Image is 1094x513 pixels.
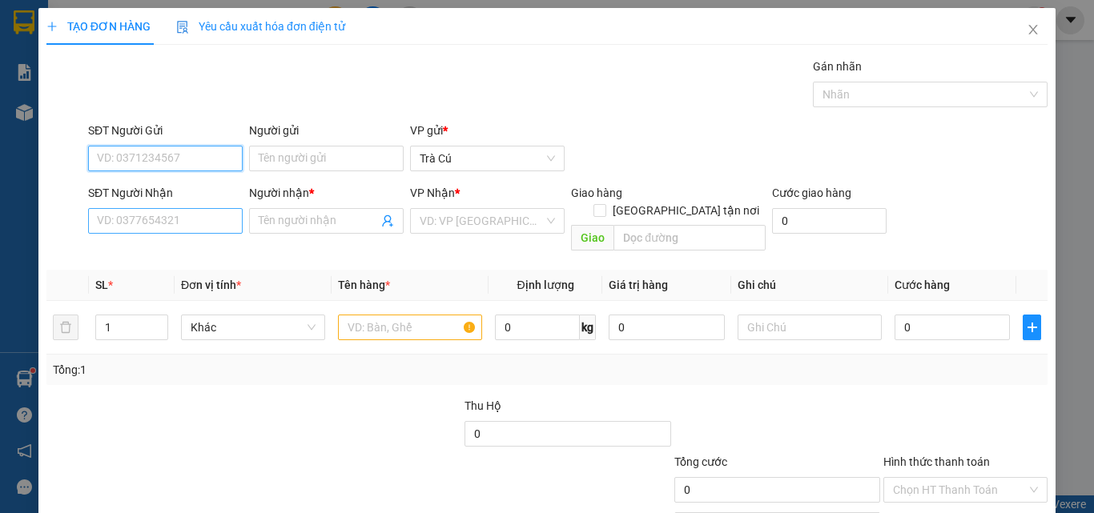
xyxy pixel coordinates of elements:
[104,50,267,69] div: HOA
[731,270,888,301] th: Ghi chú
[104,14,267,50] div: [GEOGRAPHIC_DATA]
[104,69,267,91] div: 0907624187
[1024,321,1040,334] span: plus
[14,15,38,32] span: Gửi:
[517,279,573,291] span: Định lượng
[249,184,404,202] div: Người nhận
[410,186,455,199] span: VP Nhận
[95,279,108,291] span: SL
[609,279,668,291] span: Giá trị hàng
[381,214,394,227] span: user-add
[674,455,727,468] span: Tổng cước
[88,122,243,139] div: SĐT Người Gửi
[46,21,58,32] span: plus
[12,101,95,120] div: 30.000
[738,315,882,340] input: Ghi Chú
[883,455,990,468] label: Hình thức thanh toán
[176,20,345,33] span: Yêu cầu xuất hóa đơn điện tử
[895,279,950,291] span: Cước hàng
[420,146,555,170] span: Trà Cú
[181,279,241,291] span: Đơn vị tính
[12,102,37,119] span: CR :
[249,122,404,139] div: Người gửi
[465,399,501,412] span: Thu Hộ
[14,14,93,33] div: Trà Cú
[613,225,766,250] input: Dọc đường
[53,361,424,379] div: Tổng: 1
[772,208,887,234] input: Cước giao hàng
[606,202,766,219] span: [GEOGRAPHIC_DATA] tận nơi
[338,315,482,340] input: VD: Bàn, Ghế
[772,186,851,199] label: Cước giao hàng
[88,184,243,202] div: SĐT Người Nhận
[191,315,316,339] span: Khác
[1027,23,1040,36] span: close
[1011,8,1056,53] button: Close
[609,315,724,340] input: 0
[571,225,613,250] span: Giao
[104,14,143,30] span: Nhận:
[338,279,390,291] span: Tên hàng
[813,60,862,73] label: Gán nhãn
[1023,315,1041,340] button: plus
[176,21,189,34] img: icon
[46,20,151,33] span: TẠO ĐƠN HÀNG
[53,315,78,340] button: delete
[571,186,622,199] span: Giao hàng
[410,122,565,139] div: VP gửi
[580,315,596,340] span: kg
